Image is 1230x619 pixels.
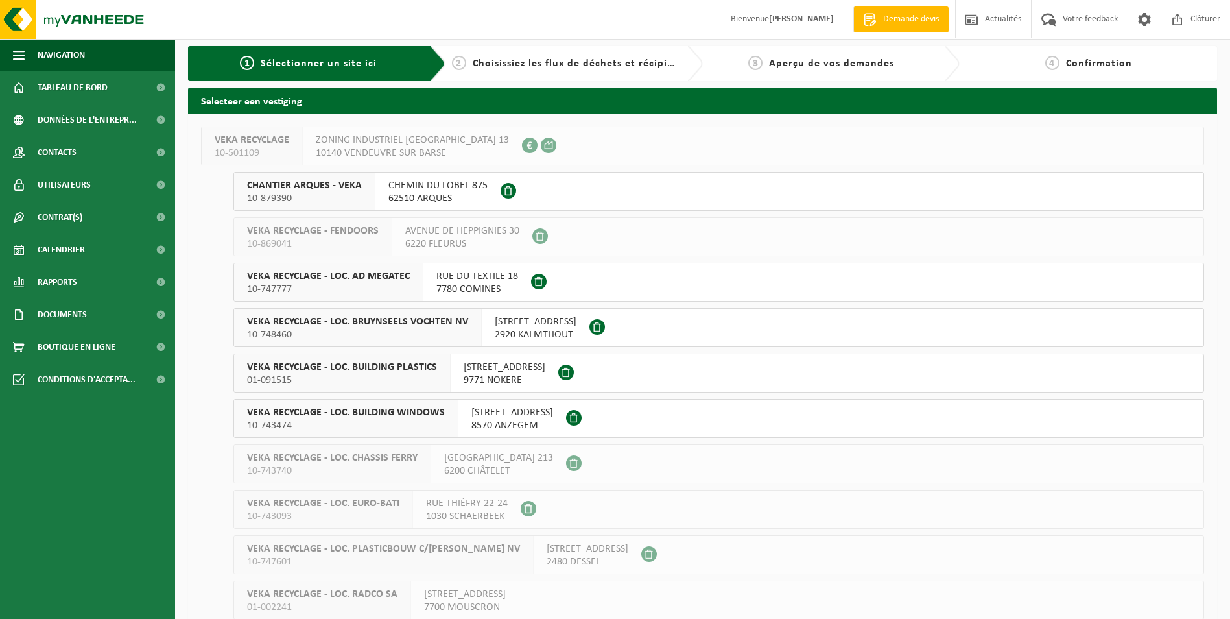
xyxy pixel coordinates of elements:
[247,374,437,387] span: 01-091515
[316,134,509,147] span: ZONING INDUSTRIEL [GEOGRAPHIC_DATA] 13
[316,147,509,160] span: 10140 VENDEUVRE SUR BARSE
[247,465,418,478] span: 10-743740
[880,13,942,26] span: Demande devis
[38,39,85,71] span: Navigation
[436,270,518,283] span: RUE DU TEXTILE 18
[464,361,545,374] span: [STREET_ADDRESS]
[247,270,410,283] span: VEKA RECYCLAGE - LOC. AD MEGATEC
[471,419,553,432] span: 8570 ANZEGEM
[1045,56,1059,70] span: 4
[38,234,85,266] span: Calendrier
[426,510,508,523] span: 1030 SCHAERBEEK
[444,452,553,465] span: [GEOGRAPHIC_DATA] 213
[233,308,1204,347] button: VEKA RECYCLAGE - LOC. BRUYNSEELS VOCHTEN NV 10-748460 [STREET_ADDRESS]2920 KALMTHOUT
[247,542,520,555] span: VEKA RECYCLAGE - LOC. PLASTICBOUW C/[PERSON_NAME] NV
[261,58,377,69] span: Sélectionner un site ici
[247,315,468,328] span: VEKA RECYCLAGE - LOC. BRUYNSEELS VOCHTEN NV
[405,225,519,237] span: AVENUE DE HEPPIGNIES 30
[38,363,136,396] span: Conditions d'accepta...
[233,172,1204,211] button: CHANTIER ARQUES - VEKA 10-879390 CHEMIN DU LOBEL 87562510 ARQUES
[247,555,520,568] span: 10-747601
[247,192,362,205] span: 10-879390
[748,56,763,70] span: 3
[233,399,1204,438] button: VEKA RECYCLAGE - LOC. BUILDING WINDOWS 10-743474 [STREET_ADDRESS]8570 ANZEGEM
[424,588,506,601] span: [STREET_ADDRESS]
[247,283,410,296] span: 10-747777
[388,192,488,205] span: 62510 ARQUES
[769,58,894,69] span: Aperçu de vos demandes
[464,374,545,387] span: 9771 NOKERE
[38,136,77,169] span: Contacts
[247,225,379,237] span: VEKA RECYCLAGE - FENDOORS
[38,298,87,331] span: Documents
[247,179,362,192] span: CHANTIER ARQUES - VEKA
[247,419,445,432] span: 10-743474
[1066,58,1132,69] span: Confirmation
[215,147,289,160] span: 10-501109
[247,452,418,465] span: VEKA RECYCLAGE - LOC. CHASSIS FERRY
[38,201,82,234] span: Contrat(s)
[188,88,1217,113] h2: Selecteer een vestiging
[38,266,77,298] span: Rapports
[233,354,1204,393] button: VEKA RECYCLAGE - LOC. BUILDING PLASTICS 01-091515 [STREET_ADDRESS]9771 NOKERE
[547,555,628,568] span: 2480 DESSEL
[247,406,445,419] span: VEKA RECYCLAGE - LOC. BUILDING WINDOWS
[473,58,689,69] span: Choisissiez les flux de déchets et récipients
[247,510,399,523] span: 10-743093
[247,601,397,614] span: 01-002241
[247,361,437,374] span: VEKA RECYCLAGE - LOC. BUILDING PLASTICS
[388,179,488,192] span: CHEMIN DU LOBEL 875
[424,601,506,614] span: 7700 MOUSCRON
[495,328,576,341] span: 2920 KALMTHOUT
[444,465,553,478] span: 6200 CHÂTELET
[38,331,115,363] span: Boutique en ligne
[495,315,576,328] span: [STREET_ADDRESS]
[471,406,553,419] span: [STREET_ADDRESS]
[247,497,399,510] span: VEKA RECYCLAGE - LOC. EURO-BATI
[547,542,628,555] span: [STREET_ADDRESS]
[769,14,834,24] strong: [PERSON_NAME]
[215,134,289,147] span: VEKA RECYCLAGE
[38,104,137,136] span: Données de l'entrepr...
[247,237,379,250] span: 10-869041
[452,56,466,70] span: 2
[38,169,91,201] span: Utilisateurs
[247,328,468,341] span: 10-748460
[405,237,519,250] span: 6220 FLEURUS
[436,283,518,296] span: 7780 COMINES
[426,497,508,510] span: RUE THIÉFRY 22-24
[233,263,1204,302] button: VEKA RECYCLAGE - LOC. AD MEGATEC 10-747777 RUE DU TEXTILE 187780 COMINES
[247,588,397,601] span: VEKA RECYCLAGE - LOC. RADCO SA
[38,71,108,104] span: Tableau de bord
[853,6,949,32] a: Demande devis
[240,56,254,70] span: 1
